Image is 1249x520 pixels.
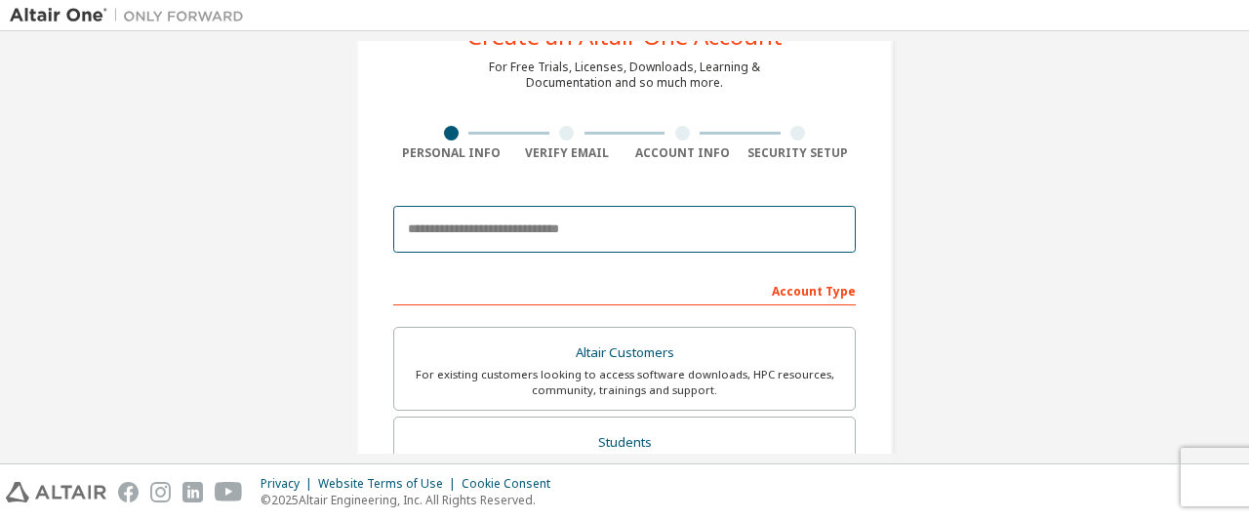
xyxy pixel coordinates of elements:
div: Altair Customers [406,340,843,367]
div: Verify Email [509,145,625,161]
img: instagram.svg [150,482,171,502]
div: For Free Trials, Licenses, Downloads, Learning & Documentation and so much more. [489,60,760,91]
div: Personal Info [393,145,509,161]
div: Account Info [624,145,741,161]
div: Students [406,429,843,457]
div: Security Setup [741,145,857,161]
div: Create an Altair One Account [467,24,783,48]
img: altair_logo.svg [6,482,106,502]
p: © 2025 Altair Engineering, Inc. All Rights Reserved. [261,492,562,508]
div: For existing customers looking to access software downloads, HPC resources, community, trainings ... [406,367,843,398]
img: facebook.svg [118,482,139,502]
div: Cookie Consent [462,476,562,492]
div: Account Type [393,274,856,305]
div: Privacy [261,476,318,492]
img: Altair One [10,6,254,25]
img: linkedin.svg [182,482,203,502]
img: youtube.svg [215,482,243,502]
div: Website Terms of Use [318,476,462,492]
